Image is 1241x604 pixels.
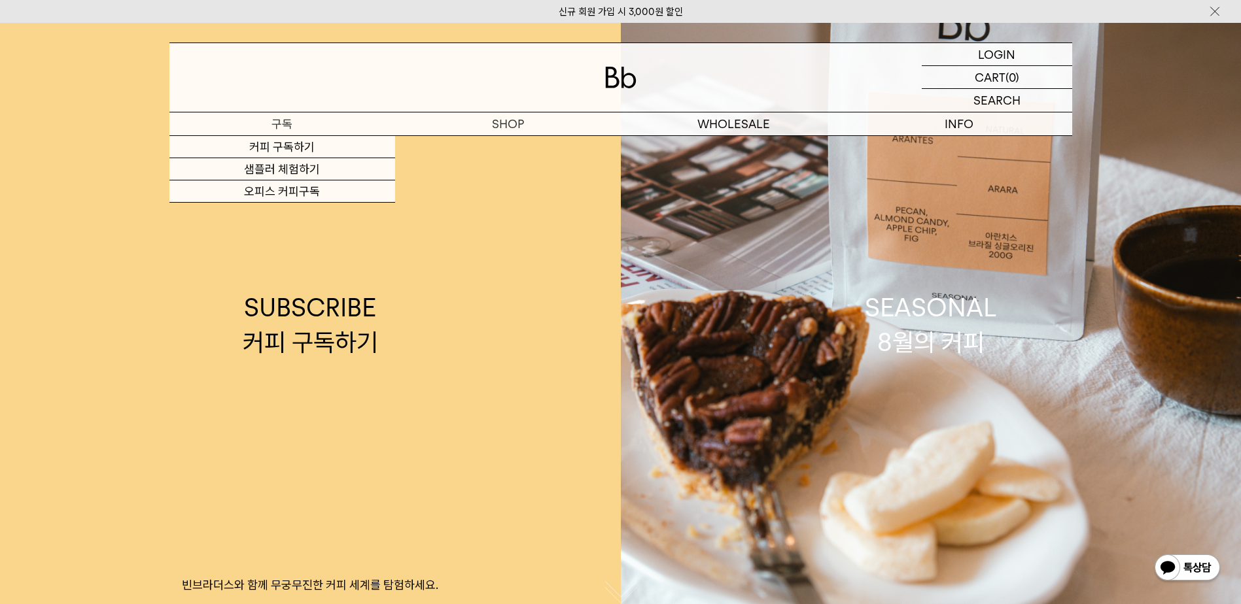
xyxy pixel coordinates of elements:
[169,180,395,203] a: 오피스 커피구독
[243,290,378,360] div: SUBSCRIBE 커피 구독하기
[1005,66,1019,88] p: (0)
[169,158,395,180] a: 샘플러 체험하기
[1153,553,1221,584] img: 카카오톡 채널 1:1 채팅 버튼
[621,112,847,135] p: WHOLESALE
[395,112,621,135] a: SHOP
[559,6,683,18] a: 신규 회원 가입 시 3,000원 할인
[169,112,395,135] a: 구독
[975,66,1005,88] p: CART
[847,112,1072,135] p: INFO
[605,67,637,88] img: 로고
[973,89,1021,112] p: SEARCH
[978,43,1015,65] p: LOGIN
[922,66,1072,89] a: CART (0)
[922,43,1072,66] a: LOGIN
[169,136,395,158] a: 커피 구독하기
[865,290,997,360] div: SEASONAL 8월의 커피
